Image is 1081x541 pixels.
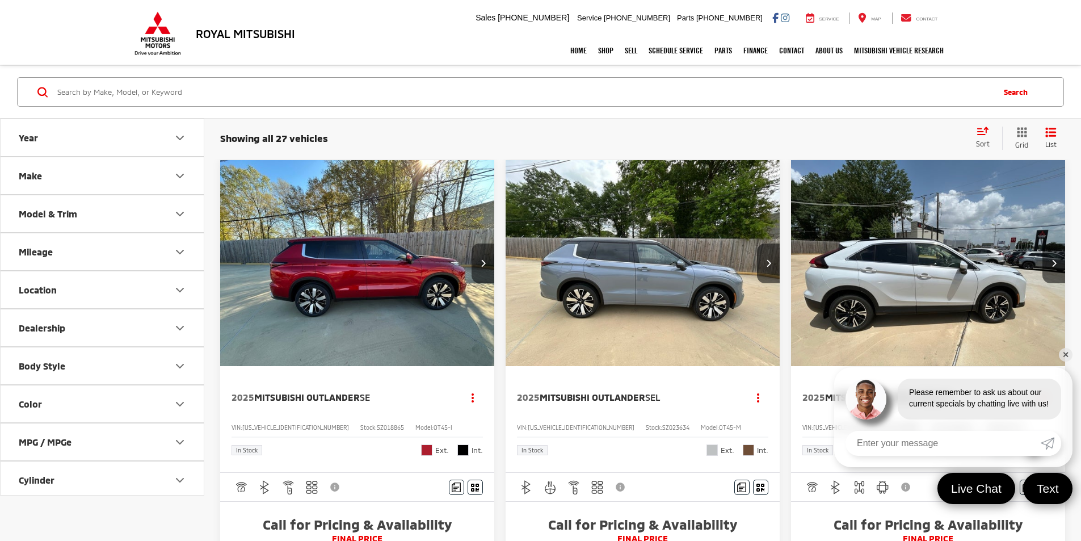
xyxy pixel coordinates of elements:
[173,473,187,487] div: Cylinder
[281,480,296,494] img: Remote Start
[258,480,272,494] img: Bluetooth®
[463,388,483,408] button: Actions
[517,424,528,431] span: VIN:
[819,16,839,22] span: Service
[220,132,328,144] span: Showing all 27 vehicles
[756,483,764,492] i: Window Sticker
[738,36,773,65] a: Finance
[232,391,452,404] a: 2025Mitsubishi OutlanderSE
[19,360,65,371] div: Body Style
[220,160,495,366] a: 2025 Mitsubishi Outlander SE2025 Mitsubishi Outlander SE2025 Mitsubishi Outlander SE2025 Mitsubis...
[457,444,469,456] span: Black
[604,14,670,22] span: [PHONE_NUMBER]
[220,160,495,367] img: 2025 Mitsubishi Outlander SE
[173,245,187,259] div: Mileage
[706,444,718,456] span: Moonstone Gray Metallic/Black Roof
[415,424,434,431] span: Model:
[19,170,42,181] div: Make
[517,516,768,533] span: Call for Pricing & Availability
[173,169,187,183] div: Make
[1023,473,1072,504] a: Text
[992,78,1044,106] button: Search
[828,480,843,494] img: Bluetooth®
[543,480,557,494] img: Heated Steering Wheel
[590,480,604,494] img: 3rd Row Seating
[305,480,319,494] img: 3rd Row Seating
[1031,481,1065,496] span: Text
[737,483,746,492] img: Comments
[802,424,813,431] span: VIN:
[505,160,781,367] img: 2025 Mitsubishi Outlander SEL
[677,14,694,22] span: Parts
[802,391,1023,404] a: 2025Mitsubishi Eclipse CrossSE
[802,392,825,402] span: 2025
[592,36,619,65] a: Shop
[1,195,205,232] button: Model & TrimModel & Trim
[937,473,1015,504] a: Live Chat
[1,309,205,346] button: DealershipDealership
[540,392,645,402] span: Mitsubishi Outlander
[472,445,483,456] span: Int.
[517,392,540,402] span: 2025
[848,36,949,65] a: Mitsubishi Vehicle Research
[846,431,1041,456] input: Enter your message
[19,399,42,409] div: Color
[757,445,768,456] span: Int.
[645,392,661,402] span: SEL
[805,480,819,494] img: Adaptive Cruise Control
[757,244,780,283] button: Next image
[565,36,592,65] a: Home
[1,233,205,270] button: MileageMileage
[825,392,943,402] span: Mitsubishi Eclipse Cross
[1041,431,1061,456] a: Submit
[19,322,65,333] div: Dealership
[173,131,187,145] div: Year
[254,392,360,402] span: Mitsubishi Outlander
[1,271,205,308] button: LocationLocation
[757,393,759,402] span: dropdown dots
[643,36,709,65] a: Schedule Service: Opens in a new tab
[232,424,242,431] span: VIN:
[753,480,768,495] button: Window Sticker
[1023,483,1032,492] img: Comments
[970,127,1002,149] button: Select sort value
[701,424,719,431] span: Model:
[813,424,920,431] span: [US_VEHICLE_IDENTIFICATION_NUMBER]
[1,462,205,498] button: CylinderCylinder
[662,424,689,431] span: SZ023634
[132,11,183,56] img: Mitsubishi
[846,379,886,420] img: Agent profile photo
[646,424,662,431] span: Stock:
[19,246,53,257] div: Mileage
[1045,140,1057,149] span: List
[1,423,205,460] button: MPG / MPGeMPG / MPGe
[19,284,57,295] div: Location
[476,13,495,22] span: Sales
[772,13,779,22] a: Facebook: Click to visit our Facebook page
[748,388,768,408] button: Actions
[472,244,494,283] button: Next image
[719,424,741,431] span: OT45-M
[852,480,867,494] img: 4WD/AWD
[790,160,1066,367] img: 2025 Mitsubishi Eclipse Cross SE
[232,392,254,402] span: 2025
[567,480,581,494] img: Remote Start
[871,16,881,22] span: Map
[802,516,1054,533] span: Call for Pricing & Availability
[173,359,187,373] div: Body Style
[781,13,789,22] a: Instagram: Click to visit our Instagram page
[797,12,848,24] a: Service
[1015,140,1028,150] span: Grid
[897,475,916,499] button: View Disclaimer
[56,78,992,106] input: Search by Make, Model, or Keyword
[173,397,187,411] div: Color
[19,475,54,485] div: Cylinder
[452,483,461,492] img: Comments
[236,447,258,453] span: In Stock
[435,445,449,456] span: Ext.
[232,516,483,533] span: Call for Pricing & Availability
[234,480,248,494] img: Adaptive Cruise Control
[734,480,750,495] button: Comments
[849,12,889,24] a: Map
